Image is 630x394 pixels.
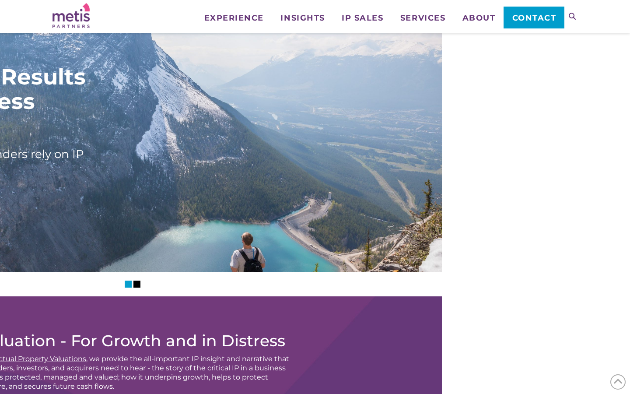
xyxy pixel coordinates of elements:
[204,14,264,22] span: Experience
[462,14,496,22] span: About
[280,14,325,22] span: Insights
[400,14,445,22] span: Services
[512,14,556,22] span: Contact
[610,374,626,390] span: Back to Top
[52,3,90,28] img: Metis Partners
[504,7,564,28] a: Contact
[133,281,140,288] li: Slider Page 2
[342,14,383,22] span: IP Sales
[125,281,132,288] li: Slider Page 1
